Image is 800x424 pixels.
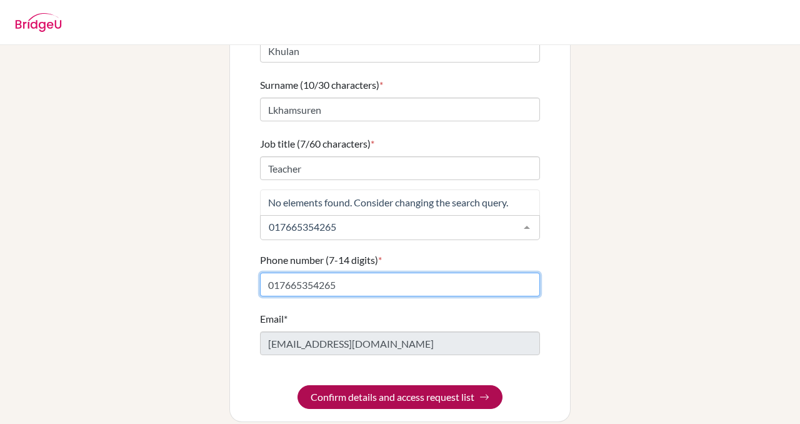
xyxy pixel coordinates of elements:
input: Enter your first name [260,39,540,63]
label: Phone number (7-14 digits) [260,253,382,268]
input: Enter your surname [260,98,540,121]
img: BridgeU logo [15,13,62,32]
input: Select a code [266,221,514,233]
input: Enter your number [260,273,540,296]
label: Job title (7/60 characters) [260,136,374,151]
button: Confirm details and access request list [297,385,502,409]
label: Email* [260,311,287,326]
img: Arrow right [479,392,489,402]
span: No elements found. Consider changing the search query. [261,190,539,215]
label: Surname (10/30 characters) [260,78,383,93]
input: Enter your job title [260,156,540,180]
